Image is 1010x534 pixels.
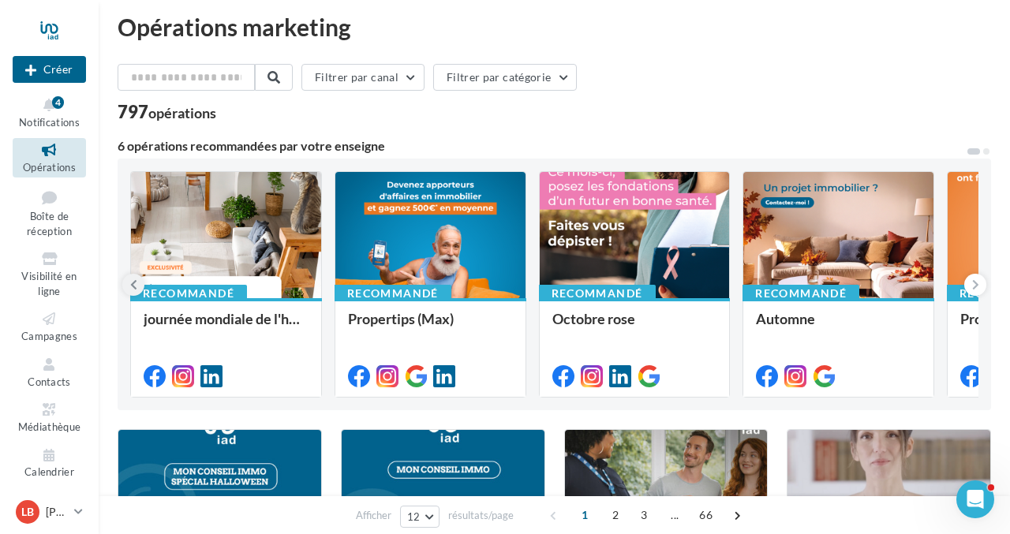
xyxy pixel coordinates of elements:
p: [PERSON_NAME] [46,504,68,520]
span: Notifications [19,116,80,129]
div: 4 [52,96,64,109]
iframe: Intercom live chat [956,480,994,518]
button: Filtrer par catégorie [433,64,577,91]
button: 12 [400,506,440,528]
div: Automne [756,311,921,342]
span: 1 [572,502,597,528]
div: Recommandé [743,285,859,302]
button: Filtrer par canal [301,64,425,91]
span: Boîte de réception [27,210,72,237]
a: Contacts [13,353,86,391]
span: 2 [603,502,628,528]
a: Campagnes [13,307,86,345]
span: résultats/page [448,508,514,523]
span: Campagnes [21,330,77,342]
div: 797 [118,103,216,121]
span: ... [662,502,687,528]
div: Octobre rose [552,311,717,342]
div: 6 opérations recommandées par votre enseigne [118,140,966,152]
button: Créer [13,56,86,83]
span: 3 [631,502,656,528]
button: Notifications 4 [13,93,86,132]
div: Recommandé [539,285,656,302]
span: Visibilité en ligne [21,270,77,297]
span: Opérations [23,161,76,174]
a: LB [PERSON_NAME] [13,497,86,527]
span: 66 [693,502,719,528]
div: Nouvelle campagne [13,56,86,83]
span: Médiathèque [18,420,81,433]
div: Recommandé [335,285,451,302]
a: Opérations [13,138,86,177]
span: Afficher [356,508,391,523]
div: opérations [148,106,216,120]
div: journée mondiale de l'habitat [144,311,309,342]
span: 12 [407,510,421,523]
span: Contacts [28,375,71,388]
a: Boîte de réception [13,184,86,241]
span: LB [21,504,34,520]
a: Médiathèque [13,398,86,436]
span: Calendrier [24,466,74,479]
div: Opérations marketing [118,15,991,39]
a: Calendrier [13,443,86,482]
div: Recommandé [130,285,247,302]
div: Propertips (Max) [348,311,513,342]
a: Visibilité en ligne [13,247,86,301]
